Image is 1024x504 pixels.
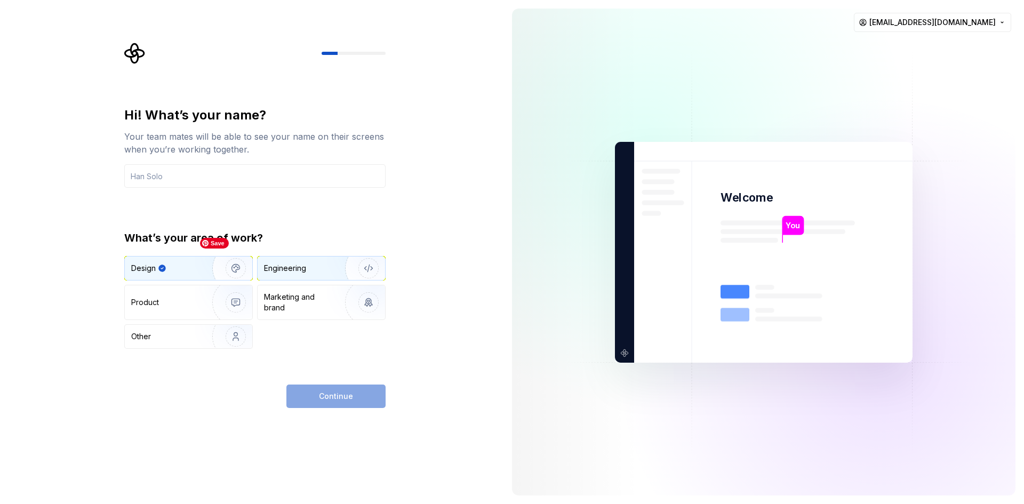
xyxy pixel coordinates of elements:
[131,297,159,308] div: Product
[124,107,386,124] div: Hi! What’s your name?
[124,230,386,245] div: What’s your area of work?
[124,130,386,156] div: Your team mates will be able to see your name on their screens when you’re working together.
[131,263,156,274] div: Design
[264,263,306,274] div: Engineering
[131,331,151,342] div: Other
[124,164,386,188] input: Han Solo
[869,17,996,28] span: [EMAIL_ADDRESS][DOMAIN_NAME]
[854,13,1011,32] button: [EMAIL_ADDRESS][DOMAIN_NAME]
[786,219,800,231] p: You
[264,292,336,313] div: Marketing and brand
[721,190,773,205] p: Welcome
[200,238,229,249] span: Save
[124,43,146,64] svg: Supernova Logo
